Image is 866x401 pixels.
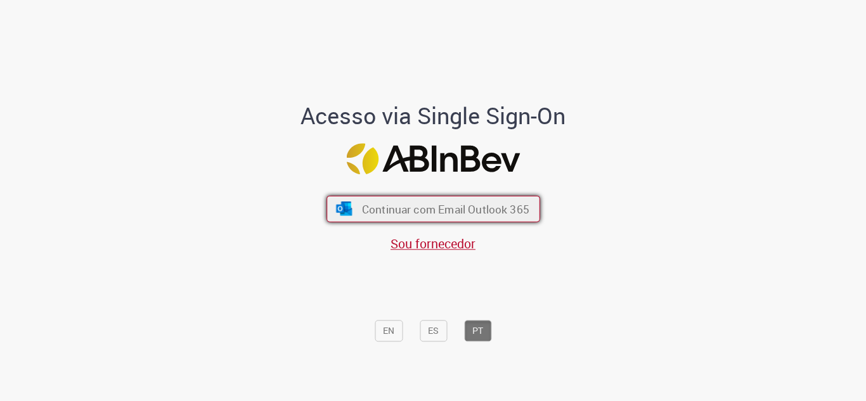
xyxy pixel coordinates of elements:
a: Sou fornecedor [391,236,475,253]
button: EN [375,321,403,342]
button: ícone Azure/Microsoft 360 Continuar com Email Outlook 365 [326,196,540,222]
h1: Acesso via Single Sign-On [257,103,609,129]
button: ES [420,321,447,342]
img: ícone Azure/Microsoft 360 [335,202,353,216]
span: Continuar com Email Outlook 365 [361,201,529,216]
button: PT [464,321,491,342]
img: Logo ABInBev [346,144,520,175]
